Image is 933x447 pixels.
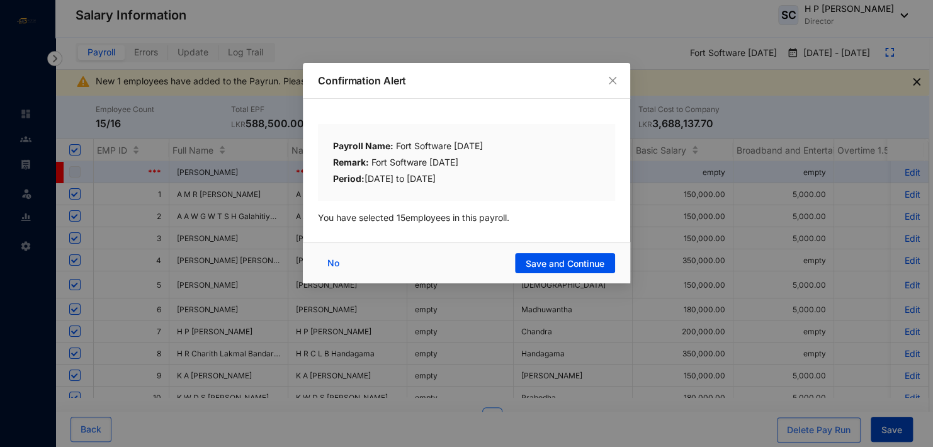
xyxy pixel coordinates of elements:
span: No [327,256,339,270]
button: Save and Continue [515,253,615,273]
span: You have selected 15 employees in this payroll. [318,212,509,223]
b: Period: [333,173,365,184]
div: Fort Software [DATE] [333,139,600,156]
b: Payroll Name: [333,140,393,151]
button: Close [606,74,619,88]
b: Remark: [333,157,369,167]
button: No [318,253,352,273]
div: Fort Software [DATE] [333,156,600,172]
span: close [608,76,618,86]
p: Confirmation Alert [318,73,615,88]
span: Save and Continue [526,257,604,270]
div: [DATE] to [DATE] [333,172,600,186]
